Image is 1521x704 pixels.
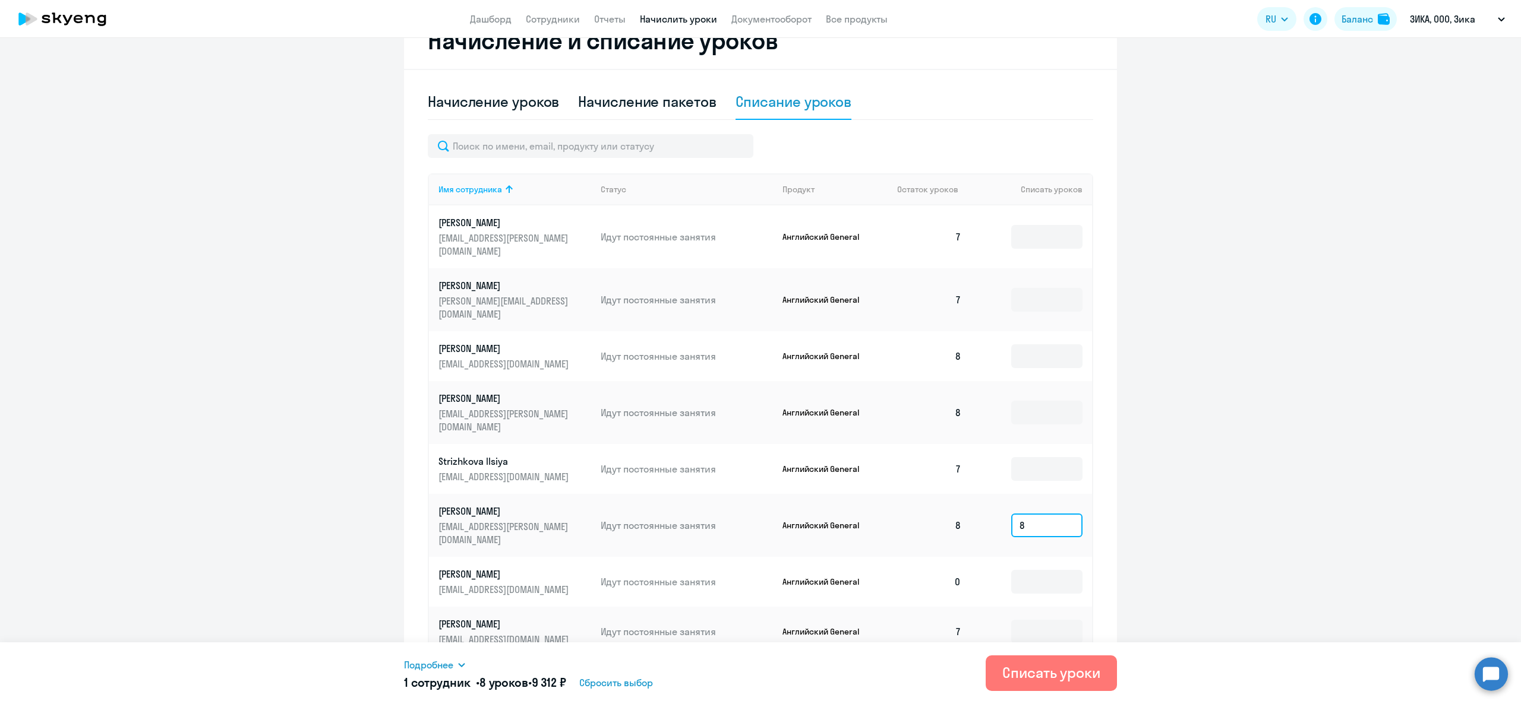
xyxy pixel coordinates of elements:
[1257,7,1296,31] button: RU
[888,557,971,607] td: 0
[888,205,971,268] td: 7
[438,505,572,518] p: [PERSON_NAME]
[888,494,971,557] td: 8
[438,520,572,546] p: [EMAIL_ADDRESS][PERSON_NAME][DOMAIN_NAME]
[438,342,572,355] p: [PERSON_NAME]
[897,184,958,195] span: Остаток уроков
[1266,12,1276,26] span: RU
[438,617,591,646] a: [PERSON_NAME][EMAIL_ADDRESS][DOMAIN_NAME]
[782,232,872,242] p: Английский General
[438,342,591,370] a: [PERSON_NAME][EMAIL_ADDRESS][DOMAIN_NAME]
[782,407,872,418] p: Английский General
[736,92,852,111] div: Списание уроков
[438,184,591,195] div: Имя сотрудника
[594,13,626,25] a: Отчеты
[428,134,753,158] input: Поиск по имени, email, продукту или статусу
[782,294,872,305] p: Английский General
[578,92,716,111] div: Начисление пакетов
[579,676,653,690] span: Сбросить выбор
[601,293,773,306] p: Идут постоянные занятия
[782,351,872,361] p: Английский General
[601,519,773,532] p: Идут постоянные занятия
[438,633,572,646] p: [EMAIL_ADDRESS][DOMAIN_NAME]
[601,230,773,243] p: Идут постоянные занятия
[897,184,971,195] div: Остаток уроков
[601,625,773,638] p: Идут постоянные занятия
[438,470,572,483] p: [EMAIL_ADDRESS][DOMAIN_NAME]
[888,381,971,444] td: 8
[438,455,591,483] a: Strizhkova Ilsiya[EMAIL_ADDRESS][DOMAIN_NAME]
[438,216,572,229] p: [PERSON_NAME]
[640,13,717,25] a: Начислить уроки
[428,92,559,111] div: Начисление уроков
[1334,7,1397,31] button: Балансbalance
[888,331,971,381] td: 8
[782,184,815,195] div: Продукт
[532,675,566,690] span: 9 312 ₽
[479,675,528,690] span: 8 уроков
[438,567,591,596] a: [PERSON_NAME][EMAIL_ADDRESS][DOMAIN_NAME]
[438,567,572,581] p: [PERSON_NAME]
[438,279,591,321] a: [PERSON_NAME][PERSON_NAME][EMAIL_ADDRESS][DOMAIN_NAME]
[1378,13,1390,25] img: balance
[601,184,626,195] div: Статус
[438,392,591,433] a: [PERSON_NAME][EMAIL_ADDRESS][PERSON_NAME][DOMAIN_NAME]
[601,184,773,195] div: Статус
[438,505,591,546] a: [PERSON_NAME][EMAIL_ADDRESS][PERSON_NAME][DOMAIN_NAME]
[438,279,572,292] p: [PERSON_NAME]
[438,407,572,433] p: [EMAIL_ADDRESS][PERSON_NAME][DOMAIN_NAME]
[438,583,572,596] p: [EMAIL_ADDRESS][DOMAIN_NAME]
[888,444,971,494] td: 7
[731,13,812,25] a: Документооборот
[438,216,591,258] a: [PERSON_NAME][EMAIL_ADDRESS][PERSON_NAME][DOMAIN_NAME]
[428,26,1093,55] h2: Начисление и списание уроков
[782,520,872,531] p: Английский General
[782,464,872,474] p: Английский General
[1002,663,1100,682] div: Списать уроки
[888,607,971,657] td: 7
[1404,5,1511,33] button: ЗИКА, ООО, Зика
[1342,12,1373,26] div: Баланс
[782,184,888,195] div: Продукт
[888,268,971,331] td: 7
[601,575,773,588] p: Идут постоянные занятия
[826,13,888,25] a: Все продукты
[438,392,572,405] p: [PERSON_NAME]
[438,617,572,630] p: [PERSON_NAME]
[438,357,572,370] p: [EMAIL_ADDRESS][DOMAIN_NAME]
[470,13,512,25] a: Дашборд
[404,658,453,672] span: Подробнее
[526,13,580,25] a: Сотрудники
[1410,12,1475,26] p: ЗИКА, ООО, Зика
[782,626,872,637] p: Английский General
[986,655,1117,691] button: Списать уроки
[438,455,572,468] p: Strizhkova Ilsiya
[601,350,773,363] p: Идут постоянные занятия
[438,184,502,195] div: Имя сотрудника
[782,576,872,587] p: Английский General
[601,406,773,419] p: Идут постоянные занятия
[971,173,1092,205] th: Списать уроков
[438,232,572,258] p: [EMAIL_ADDRESS][PERSON_NAME][DOMAIN_NAME]
[601,462,773,475] p: Идут постоянные занятия
[438,294,572,321] p: [PERSON_NAME][EMAIL_ADDRESS][DOMAIN_NAME]
[404,674,566,691] h5: 1 сотрудник • •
